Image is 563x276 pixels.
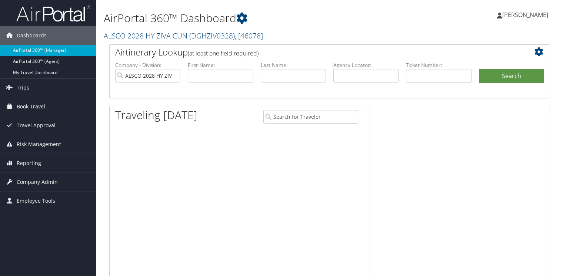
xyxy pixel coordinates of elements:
[17,78,29,97] span: Trips
[188,61,253,69] label: First Name:
[104,31,263,41] a: ALSCO 2028 HY ZIVA CUN
[17,173,58,191] span: Company Admin
[497,4,556,26] a: [PERSON_NAME]
[17,192,55,210] span: Employee Tools
[115,61,180,69] label: Company - Division:
[115,107,197,123] h1: Traveling [DATE]
[17,154,41,172] span: Reporting
[16,5,90,22] img: airportal-logo.png
[235,31,263,41] span: , [ 46078 ]
[479,69,544,84] button: Search
[104,10,405,26] h1: AirPortal 360™ Dashboard
[502,11,548,19] span: [PERSON_NAME]
[17,97,45,116] span: Book Travel
[115,46,507,58] h2: Airtinerary Lookup
[188,49,259,57] span: (at least one field required)
[17,116,56,135] span: Travel Approval
[263,110,358,124] input: Search for Traveler
[17,135,61,154] span: Risk Management
[261,61,326,69] label: Last Name:
[189,31,235,41] span: ( DGHZIV0328 )
[406,61,471,69] label: Ticket Number:
[17,26,47,45] span: Dashboards
[333,61,399,69] label: Agency Locator:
